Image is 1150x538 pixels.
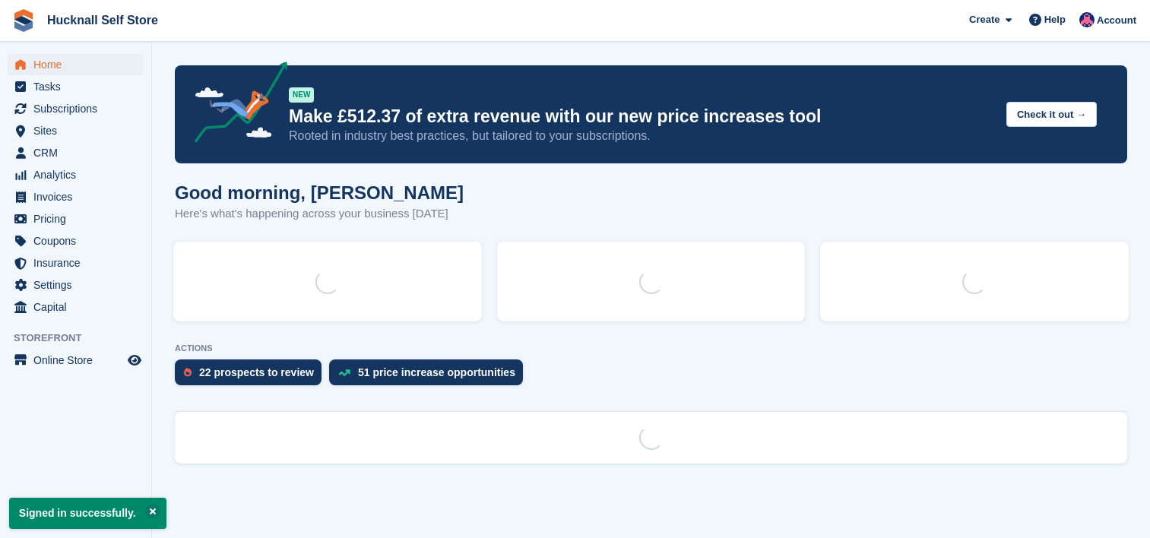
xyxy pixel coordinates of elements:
[8,76,144,97] a: menu
[289,87,314,103] div: NEW
[175,343,1127,353] p: ACTIONS
[8,230,144,252] a: menu
[358,366,515,378] div: 51 price increase opportunities
[33,164,125,185] span: Analytics
[8,208,144,229] a: menu
[8,296,144,318] a: menu
[12,9,35,32] img: stora-icon-8386f47178a22dfd0bd8f6a31ec36ba5ce8667c1dd55bd0f319d3a0aa187defe.svg
[33,186,125,207] span: Invoices
[33,142,125,163] span: CRM
[182,62,288,148] img: price-adjustments-announcement-icon-8257ccfd72463d97f412b2fc003d46551f7dbcb40ab6d574587a9cd5c0d94...
[289,106,994,128] p: Make £512.37 of extra revenue with our new price increases tool
[8,98,144,119] a: menu
[1079,12,1095,27] img: Helen
[8,164,144,185] a: menu
[1044,12,1066,27] span: Help
[1006,102,1097,127] button: Check it out →
[33,274,125,296] span: Settings
[41,8,164,33] a: Hucknall Self Store
[8,54,144,75] a: menu
[289,128,994,144] p: Rooted in industry best practices, but tailored to your subscriptions.
[33,76,125,97] span: Tasks
[338,369,350,376] img: price_increase_opportunities-93ffe204e8149a01c8c9dc8f82e8f89637d9d84a8eef4429ea346261dce0b2c0.svg
[33,120,125,141] span: Sites
[8,274,144,296] a: menu
[8,120,144,141] a: menu
[175,359,329,393] a: 22 prospects to review
[1097,13,1136,28] span: Account
[8,142,144,163] a: menu
[33,296,125,318] span: Capital
[33,98,125,119] span: Subscriptions
[8,186,144,207] a: menu
[329,359,531,393] a: 51 price increase opportunities
[199,366,314,378] div: 22 prospects to review
[33,230,125,252] span: Coupons
[33,252,125,274] span: Insurance
[184,368,192,377] img: prospect-51fa495bee0391a8d652442698ab0144808aea92771e9ea1ae160a38d050c398.svg
[33,350,125,371] span: Online Store
[8,350,144,371] a: menu
[14,331,151,346] span: Storefront
[125,351,144,369] a: Preview store
[175,205,464,223] p: Here's what's happening across your business [DATE]
[33,208,125,229] span: Pricing
[9,498,166,529] p: Signed in successfully.
[8,252,144,274] a: menu
[33,54,125,75] span: Home
[175,182,464,203] h1: Good morning, [PERSON_NAME]
[969,12,1000,27] span: Create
